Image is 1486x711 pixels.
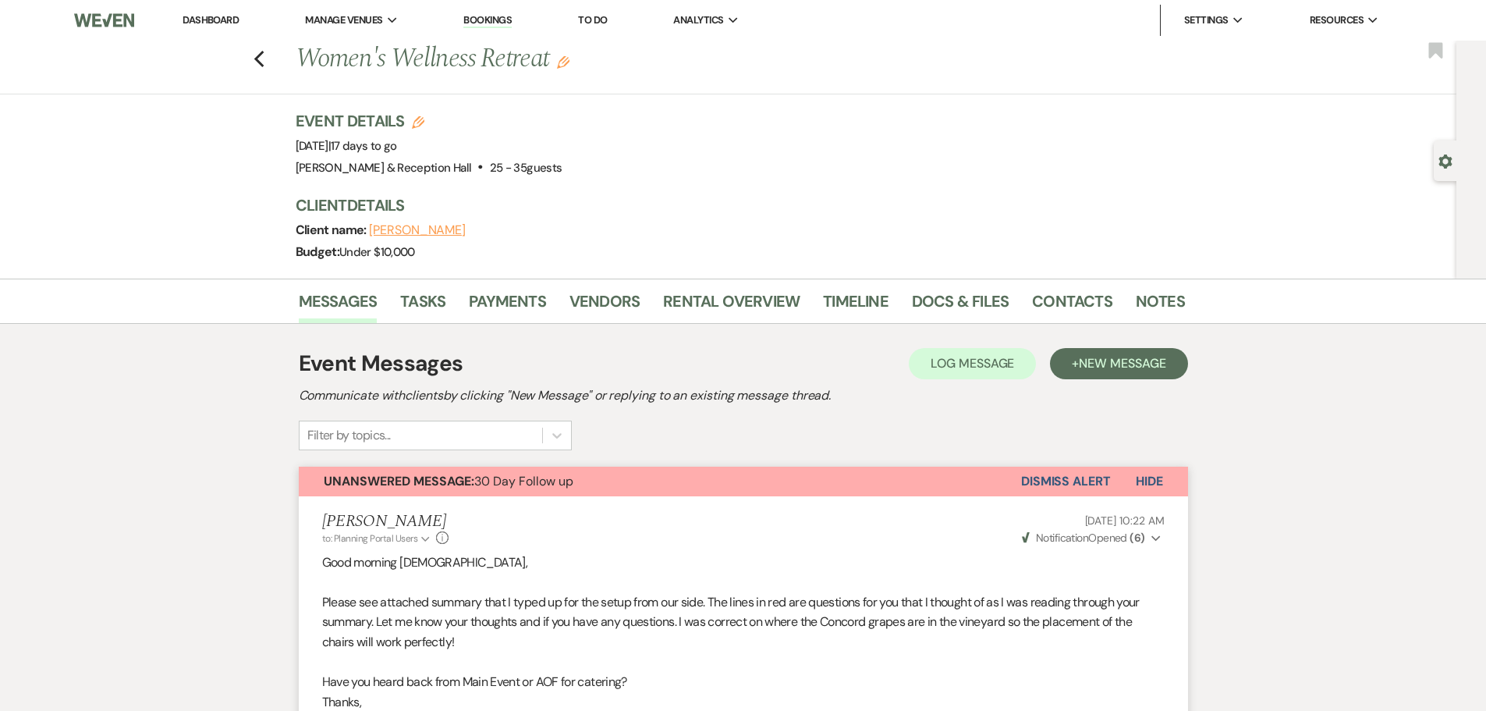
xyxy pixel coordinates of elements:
span: Budget: [296,244,340,260]
a: Dashboard [183,13,239,27]
img: Weven Logo [74,4,133,37]
span: Settings [1184,12,1229,28]
a: Notes [1136,289,1185,323]
a: Docs & Files [912,289,1009,323]
span: 30 Day Follow up [324,473,573,489]
h1: Women's Wellness Retreat [296,41,995,78]
span: [PERSON_NAME] & Reception Hall [296,160,472,176]
a: Rental Overview [663,289,800,323]
strong: Unanswered Message: [324,473,474,489]
h1: Event Messages [299,347,463,380]
span: | [328,138,397,154]
a: Timeline [823,289,888,323]
a: Bookings [463,13,512,28]
p: Good morning [DEMOGRAPHIC_DATA], [322,553,1165,573]
span: Resources [1310,12,1364,28]
a: Payments [469,289,546,323]
div: Filter by topics... [307,426,391,445]
h3: Event Details [296,110,562,132]
span: [DATE] [296,138,397,154]
h5: [PERSON_NAME] [322,512,449,531]
span: Hide [1136,473,1163,489]
button: to: Planning Portal Users [322,531,433,546]
a: Messages [299,289,378,323]
button: Log Message [909,348,1036,379]
strong: ( 6 ) [1130,531,1144,545]
button: +New Message [1050,348,1187,379]
span: to: Planning Portal Users [322,532,418,545]
p: Please see attached summary that I typed up for the setup from our side. The lines in red are que... [322,592,1165,652]
button: NotificationOpened (6) [1020,530,1165,546]
span: Client name: [296,222,370,238]
h2: Communicate with clients by clicking "New Message" or replying to an existing message thread. [299,386,1188,405]
button: Edit [557,55,569,69]
a: Tasks [400,289,445,323]
span: Analytics [673,12,723,28]
button: Unanswered Message:30 Day Follow up [299,467,1021,496]
span: Opened [1022,531,1145,545]
span: Manage Venues [305,12,382,28]
span: Log Message [931,355,1014,371]
button: Dismiss Alert [1021,467,1111,496]
span: [DATE] 10:22 AM [1085,514,1165,528]
span: New Message [1079,355,1165,371]
a: Vendors [569,289,640,323]
span: 25 - 35 guests [490,160,562,176]
button: [PERSON_NAME] [369,224,466,236]
button: Open lead details [1438,153,1452,168]
span: Under $10,000 [339,244,415,260]
h3: Client Details [296,194,1169,216]
p: Have you heard back from Main Event or AOF for catering? [322,672,1165,692]
a: To Do [578,13,607,27]
button: Hide [1111,467,1188,496]
span: Notification [1036,531,1088,545]
a: Contacts [1032,289,1112,323]
span: 17 days to go [331,138,397,154]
